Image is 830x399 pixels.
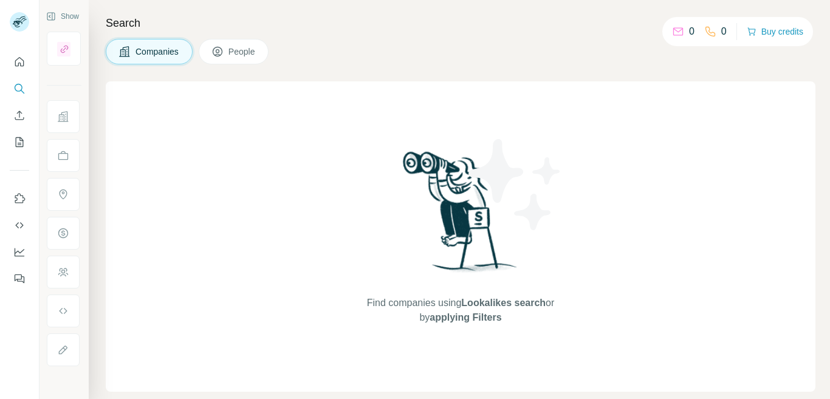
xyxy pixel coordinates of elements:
button: My lists [10,131,29,153]
button: Show [38,7,87,26]
span: applying Filters [430,312,501,322]
span: Find companies using or by [363,296,558,325]
span: Companies [135,46,180,58]
button: Use Surfe on LinkedIn [10,188,29,210]
p: 0 [721,24,727,39]
img: Surfe Illustration - Stars [461,130,570,239]
button: Quick start [10,51,29,73]
button: Use Surfe API [10,214,29,236]
button: Feedback [10,268,29,290]
h4: Search [106,15,815,32]
p: 0 [689,24,695,39]
button: Buy credits [747,23,803,40]
span: People [228,46,256,58]
button: Dashboard [10,241,29,263]
span: Lookalikes search [461,298,546,308]
button: Search [10,78,29,100]
button: Enrich CSV [10,104,29,126]
img: Surfe Illustration - Woman searching with binoculars [397,148,524,284]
